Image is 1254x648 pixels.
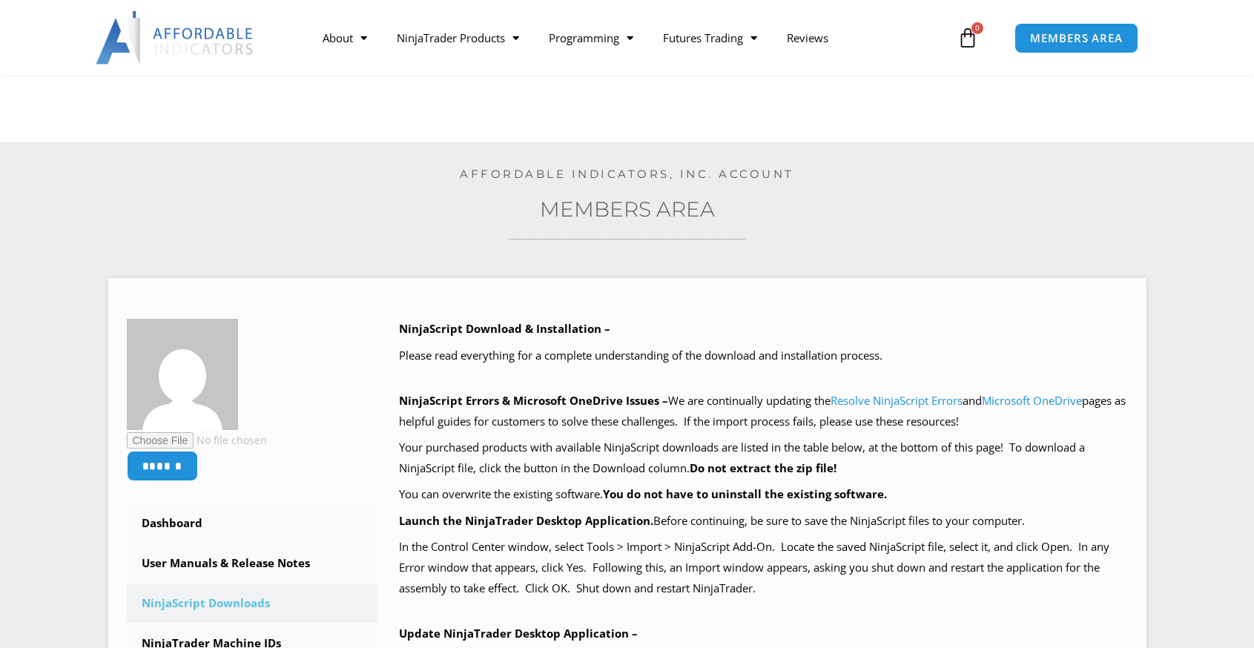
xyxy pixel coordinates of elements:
[399,511,1128,532] p: Before continuing, be sure to save the NinjaScript files to your computer.
[308,21,953,55] nav: Menu
[540,196,715,222] a: Members Area
[1204,598,1239,633] iframe: Intercom live chat
[127,544,377,583] a: User Manuals & Release Notes
[308,21,382,55] a: About
[382,21,534,55] a: NinjaTrader Products
[127,584,377,623] a: NinjaScript Downloads
[690,460,836,475] b: Do not extract the zip file!
[399,393,668,408] b: NinjaScript Errors & Microsoft OneDrive Issues –
[399,321,610,336] b: NinjaScript Download & Installation –
[399,626,638,641] b: Update NinjaTrader Desktop Application –
[971,22,983,34] span: 0
[603,486,887,501] b: You do not have to uninstall the existing software.
[127,504,377,543] a: Dashboard
[399,346,1128,366] p: Please read everything for a complete understanding of the download and installation process.
[772,21,843,55] a: Reviews
[648,21,772,55] a: Futures Trading
[1014,23,1138,53] a: MEMBERS AREA
[460,167,794,181] a: Affordable Indicators, Inc. Account
[982,393,1082,408] a: Microsoft OneDrive
[127,319,238,430] img: a494b84cbd3b50146e92c8d47044f99b8b062120adfec278539270dc0cbbfc9c
[96,11,255,65] img: LogoAI | Affordable Indicators – NinjaTrader
[399,391,1128,432] p: We are continually updating the and pages as helpful guides for customers to solve these challeng...
[831,393,963,408] a: Resolve NinjaScript Errors
[399,513,653,528] b: Launch the NinjaTrader Desktop Application.
[534,21,648,55] a: Programming
[399,484,1128,505] p: You can overwrite the existing software.
[935,16,1000,59] a: 0
[1030,33,1123,44] span: MEMBERS AREA
[399,537,1128,599] p: In the Control Center window, select Tools > Import > NinjaScript Add-On. Locate the saved NinjaS...
[399,437,1128,479] p: Your purchased products with available NinjaScript downloads are listed in the table below, at th...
